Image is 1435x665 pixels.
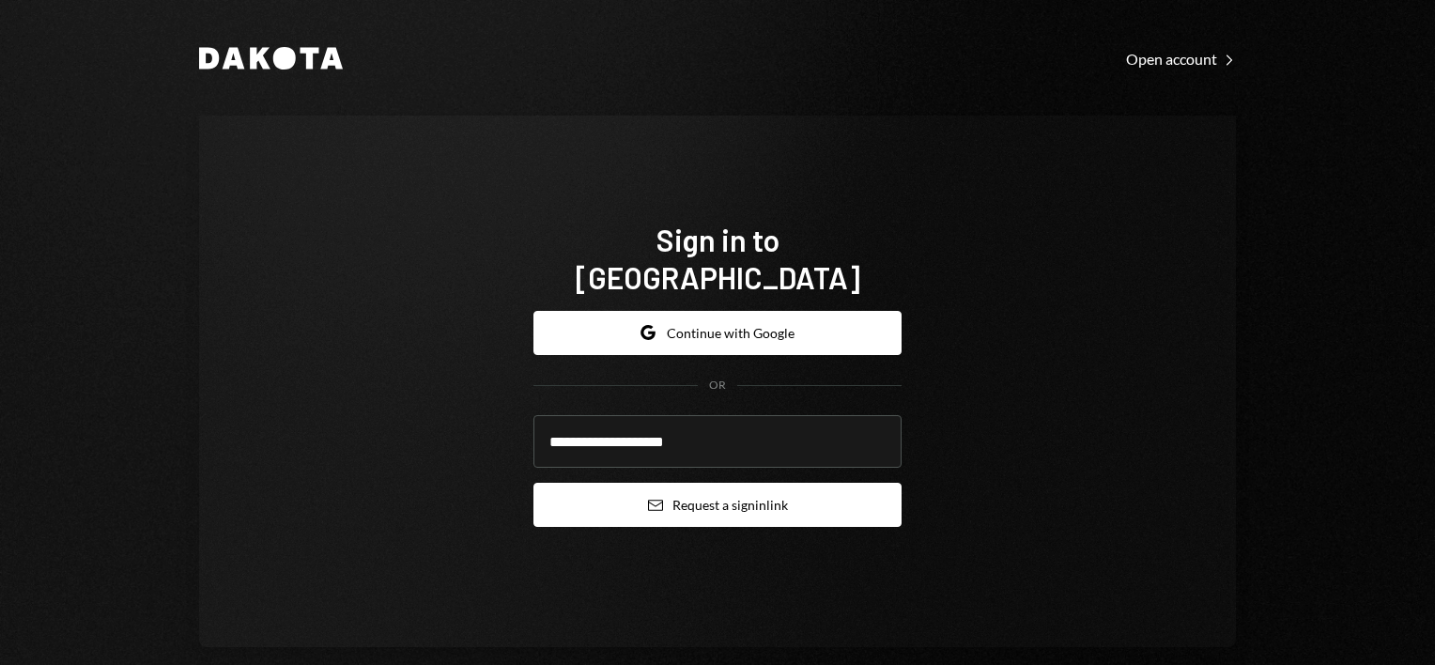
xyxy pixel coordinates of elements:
a: Open account [1126,48,1236,69]
div: OR [709,378,726,394]
button: Request a signinlink [533,483,902,527]
button: Continue with Google [533,311,902,355]
div: Open account [1126,50,1236,69]
keeper-lock: Open Keeper Popup [864,430,887,453]
h1: Sign in to [GEOGRAPHIC_DATA] [533,221,902,296]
